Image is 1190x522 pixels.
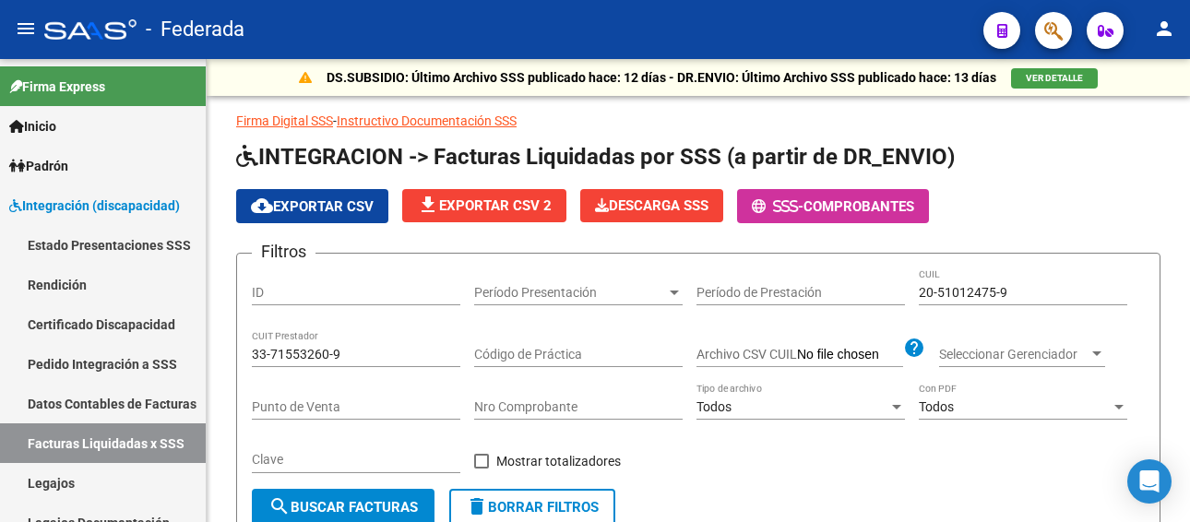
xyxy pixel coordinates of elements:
button: VER DETALLE [1011,68,1098,89]
span: VER DETALLE [1026,73,1083,83]
p: - [236,111,1160,131]
mat-icon: cloud_download [251,195,273,217]
mat-icon: file_download [417,194,439,216]
mat-icon: search [268,495,291,517]
mat-icon: delete [466,495,488,517]
mat-icon: person [1153,18,1175,40]
button: Descarga SSS [580,189,723,222]
span: Exportar CSV 2 [417,197,552,214]
span: - Federada [146,9,244,50]
mat-icon: help [903,337,925,359]
span: Archivo CSV CUIL [696,347,797,362]
span: Descarga SSS [595,197,708,214]
input: Archivo CSV CUIL [797,347,903,363]
h3: Filtros [252,239,315,265]
span: Todos [696,399,732,414]
button: -Comprobantes [737,189,929,223]
span: Firma Express [9,77,105,97]
span: Buscar Facturas [268,499,418,516]
span: - [752,198,803,215]
a: Instructivo Documentación SSS [337,113,517,128]
mat-icon: menu [15,18,37,40]
span: Período Presentación [474,285,666,301]
div: Open Intercom Messenger [1127,459,1172,504]
p: DS.SUBSIDIO: Último Archivo SSS publicado hace: 12 días - DR.ENVIO: Último Archivo SSS publicado ... [327,67,996,88]
span: Borrar Filtros [466,499,599,516]
span: INTEGRACION -> Facturas Liquidadas por SSS (a partir de DR_ENVIO) [236,144,955,170]
span: Seleccionar Gerenciador [939,347,1089,362]
span: Mostrar totalizadores [496,450,621,472]
span: Todos [919,399,954,414]
span: Integración (discapacidad) [9,196,180,216]
button: Exportar CSV 2 [402,189,566,222]
a: Firma Digital SSS [236,113,333,128]
span: Comprobantes [803,198,914,215]
span: Inicio [9,116,56,136]
span: Exportar CSV [251,198,374,215]
button: Exportar CSV [236,189,388,223]
span: Padrón [9,156,68,176]
app-download-masive: Descarga masiva de comprobantes (adjuntos) [580,189,723,223]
